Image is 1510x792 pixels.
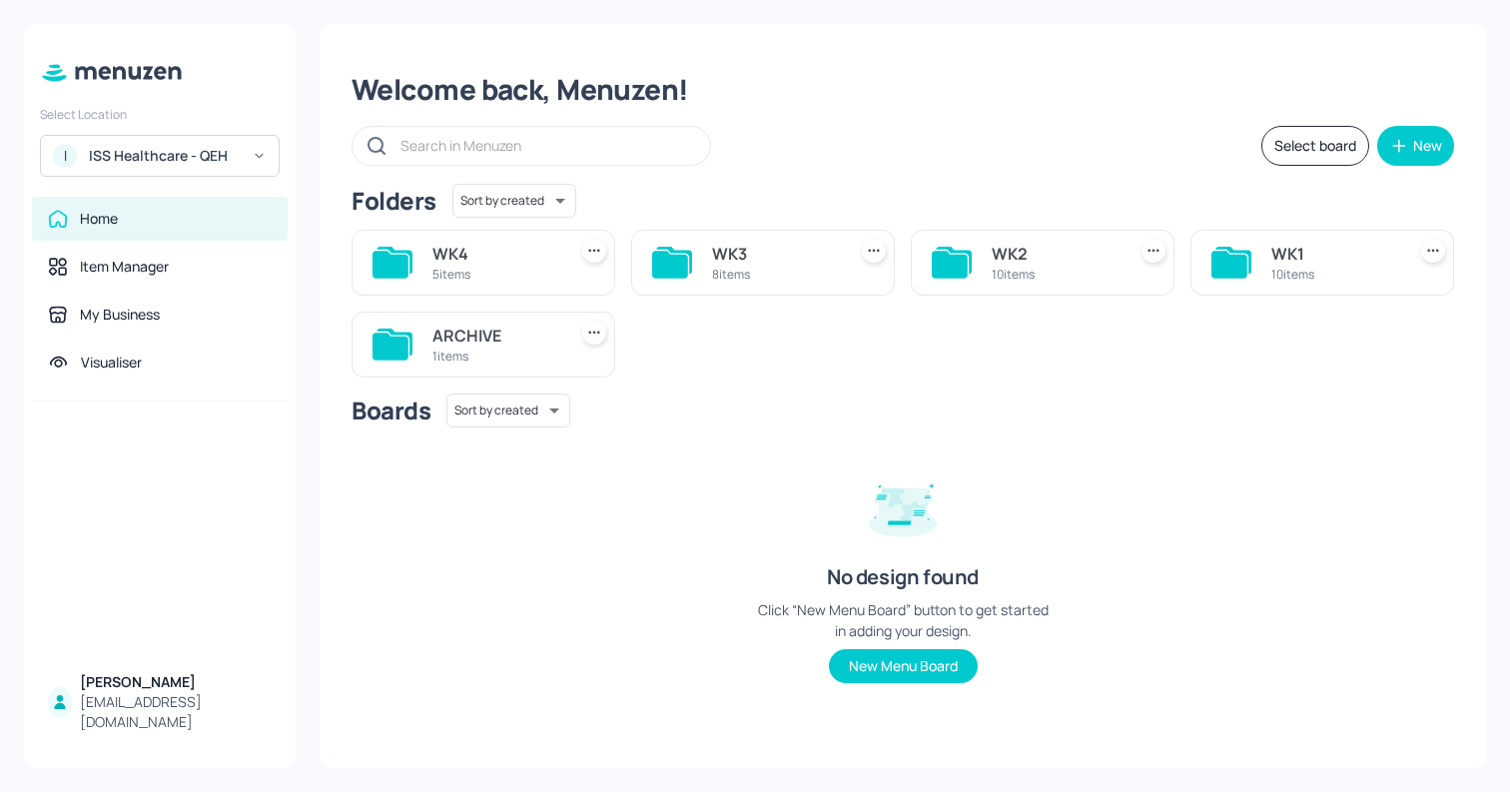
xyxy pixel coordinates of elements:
div: 1 items [432,348,558,365]
div: WK1 [1271,242,1397,266]
div: Select Location [40,106,280,123]
div: Sort by created [446,391,570,430]
div: Home [80,209,118,229]
button: New [1377,126,1454,166]
div: 10 items [992,266,1118,283]
div: ARCHIVE [432,324,558,348]
div: I [53,144,77,168]
div: WK4 [432,242,558,266]
img: design-empty [853,455,953,555]
div: Welcome back, Menuzen! [352,72,1454,108]
div: WK2 [992,242,1118,266]
div: 10 items [1271,266,1397,283]
div: Folders [352,185,436,217]
div: WK3 [712,242,838,266]
div: My Business [80,305,160,325]
div: 5 items [432,266,558,283]
div: Boards [352,395,430,426]
div: [EMAIL_ADDRESS][DOMAIN_NAME] [80,692,272,732]
input: Search in Menuzen [400,131,690,160]
div: Visualiser [81,353,142,373]
div: 8 items [712,266,838,283]
div: Item Manager [80,257,169,277]
div: ISS Healthcare - QEH [89,146,240,166]
div: No design found [827,563,979,591]
div: [PERSON_NAME] [80,672,272,692]
div: Click “New Menu Board” button to get started in adding your design. [753,599,1053,641]
button: Select board [1261,126,1369,166]
div: New [1413,139,1442,153]
div: Sort by created [452,181,576,221]
button: New Menu Board [829,649,978,683]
